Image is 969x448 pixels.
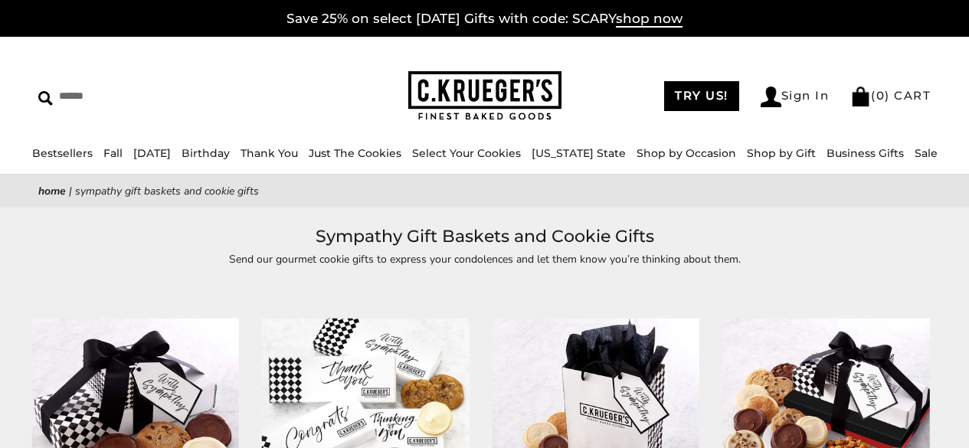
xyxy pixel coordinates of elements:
a: Sign In [761,87,830,107]
h1: Sympathy Gift Baskets and Cookie Gifts [61,223,908,250]
a: TRY US! [664,81,739,111]
a: [US_STATE] State [532,146,626,160]
a: Birthday [182,146,230,160]
a: Bestsellers [32,146,93,160]
a: Fall [103,146,123,160]
img: Bag [850,87,871,106]
img: Account [761,87,781,107]
span: shop now [616,11,683,28]
a: Home [38,184,66,198]
a: Shop by Occasion [637,146,736,160]
a: Shop by Gift [747,146,816,160]
a: Thank You [241,146,298,160]
p: Send our gourmet cookie gifts to express your condolences and let them know you’re thinking about... [133,250,837,268]
a: Select Your Cookies [412,146,521,160]
a: Save 25% on select [DATE] Gifts with code: SCARYshop now [286,11,683,28]
a: [DATE] [133,146,171,160]
span: 0 [876,88,886,103]
span: | [69,184,72,198]
span: Sympathy Gift Baskets and Cookie Gifts [75,184,259,198]
img: Search [38,91,53,106]
a: Just The Cookies [309,146,401,160]
img: C.KRUEGER'S [408,71,561,121]
a: Business Gifts [827,146,904,160]
a: (0) CART [850,88,931,103]
input: Search [38,84,243,108]
nav: breadcrumbs [38,182,931,200]
a: Sale [915,146,938,160]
